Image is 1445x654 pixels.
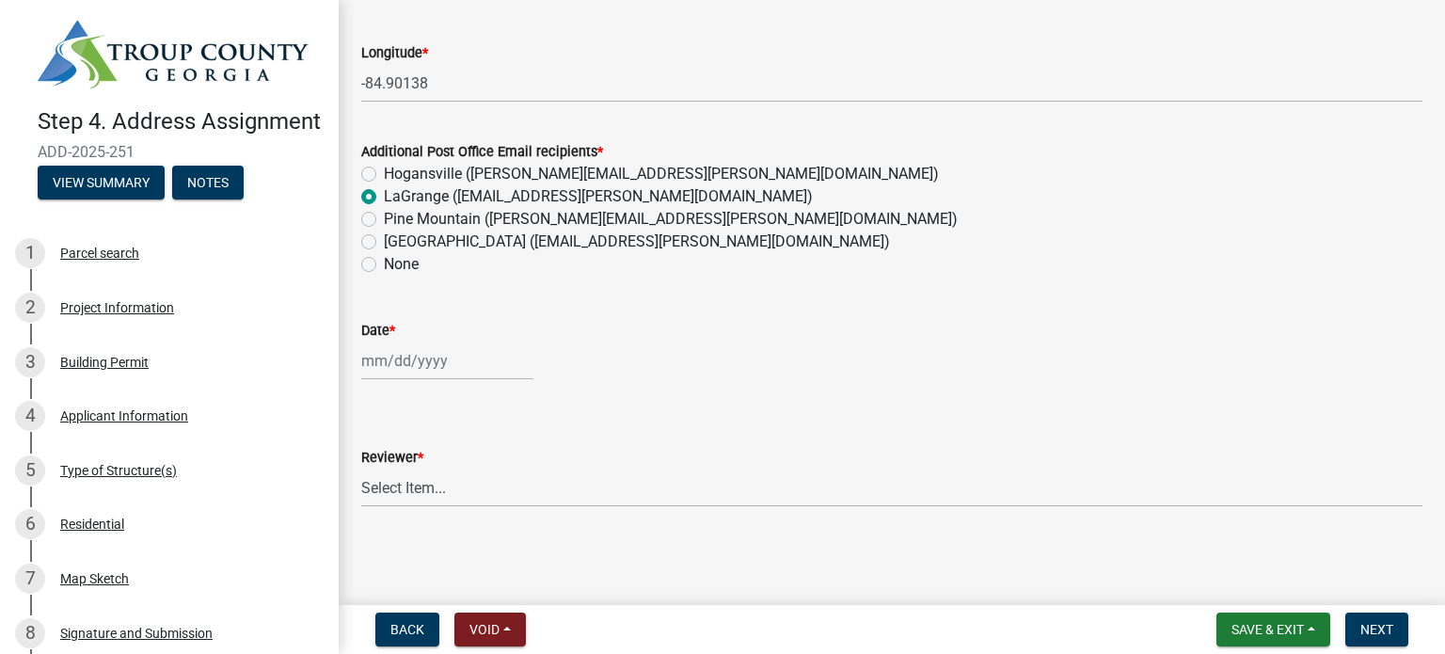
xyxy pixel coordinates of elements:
[15,509,45,539] div: 6
[172,176,244,191] wm-modal-confirm: Notes
[15,293,45,323] div: 2
[15,347,45,377] div: 3
[375,613,439,646] button: Back
[361,325,395,338] label: Date
[1231,622,1304,637] span: Save & Exit
[60,464,177,477] div: Type of Structure(s)
[38,176,165,191] wm-modal-confirm: Summary
[15,401,45,431] div: 4
[384,253,419,276] label: None
[60,409,188,423] div: Applicant Information
[15,455,45,486] div: 5
[454,613,526,646] button: Void
[15,564,45,594] div: 7
[60,247,139,260] div: Parcel search
[384,231,890,253] label: [GEOGRAPHIC_DATA] ([EMAIL_ADDRESS][PERSON_NAME][DOMAIN_NAME])
[384,208,958,231] label: Pine Mountain ([PERSON_NAME][EMAIL_ADDRESS][PERSON_NAME][DOMAIN_NAME])
[384,163,939,185] label: Hogansville ([PERSON_NAME][EMAIL_ADDRESS][PERSON_NAME][DOMAIN_NAME])
[469,622,500,637] span: Void
[361,47,428,60] label: Longitude
[1345,613,1408,646] button: Next
[38,143,301,161] span: ADD-2025-251
[60,301,174,314] div: Project Information
[60,572,129,585] div: Map Sketch
[390,622,424,637] span: Back
[60,356,149,369] div: Building Permit
[361,146,603,159] label: Additional Post Office Email recipients
[361,452,423,465] label: Reviewer
[38,108,324,136] h4: Step 4. Address Assignment
[15,238,45,268] div: 1
[361,342,533,380] input: mm/dd/yyyy
[172,166,244,199] button: Notes
[60,627,213,640] div: Signature and Submission
[384,185,813,208] label: LaGrange ([EMAIL_ADDRESS][PERSON_NAME][DOMAIN_NAME])
[1216,613,1330,646] button: Save & Exit
[1360,622,1393,637] span: Next
[38,20,309,88] img: Troup County, Georgia
[60,518,124,531] div: Residential
[38,166,165,199] button: View Summary
[15,618,45,648] div: 8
